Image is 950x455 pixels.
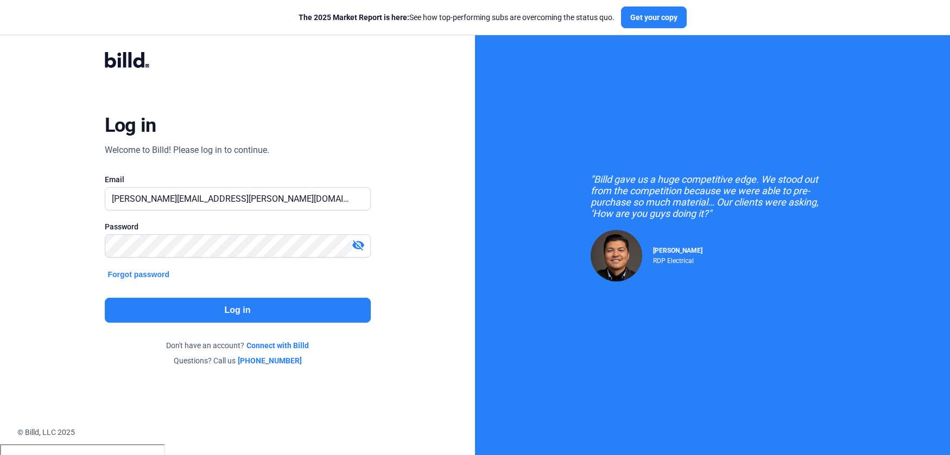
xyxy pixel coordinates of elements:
[591,174,835,219] div: "Billd gave us a huge competitive edge. We stood out from the competition because we were able to...
[299,12,615,23] div: See how top-performing subs are overcoming the status quo.
[653,247,702,254] span: [PERSON_NAME]
[105,174,371,185] div: Email
[352,239,365,252] mat-icon: visibility_off
[621,7,687,28] button: Get your copy
[105,268,173,280] button: Forgot password
[246,340,309,351] a: Connect with Billd
[105,298,371,323] button: Log in
[299,13,409,22] span: The 2025 Market Report is here:
[105,221,371,232] div: Password
[653,254,702,265] div: RDP Electrical
[105,355,371,366] div: Questions? Call us
[105,113,156,137] div: Log in
[591,230,642,281] img: Raul Pacheco
[105,340,371,351] div: Don't have an account?
[238,355,302,366] a: [PHONE_NUMBER]
[105,144,269,157] div: Welcome to Billd! Please log in to continue.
